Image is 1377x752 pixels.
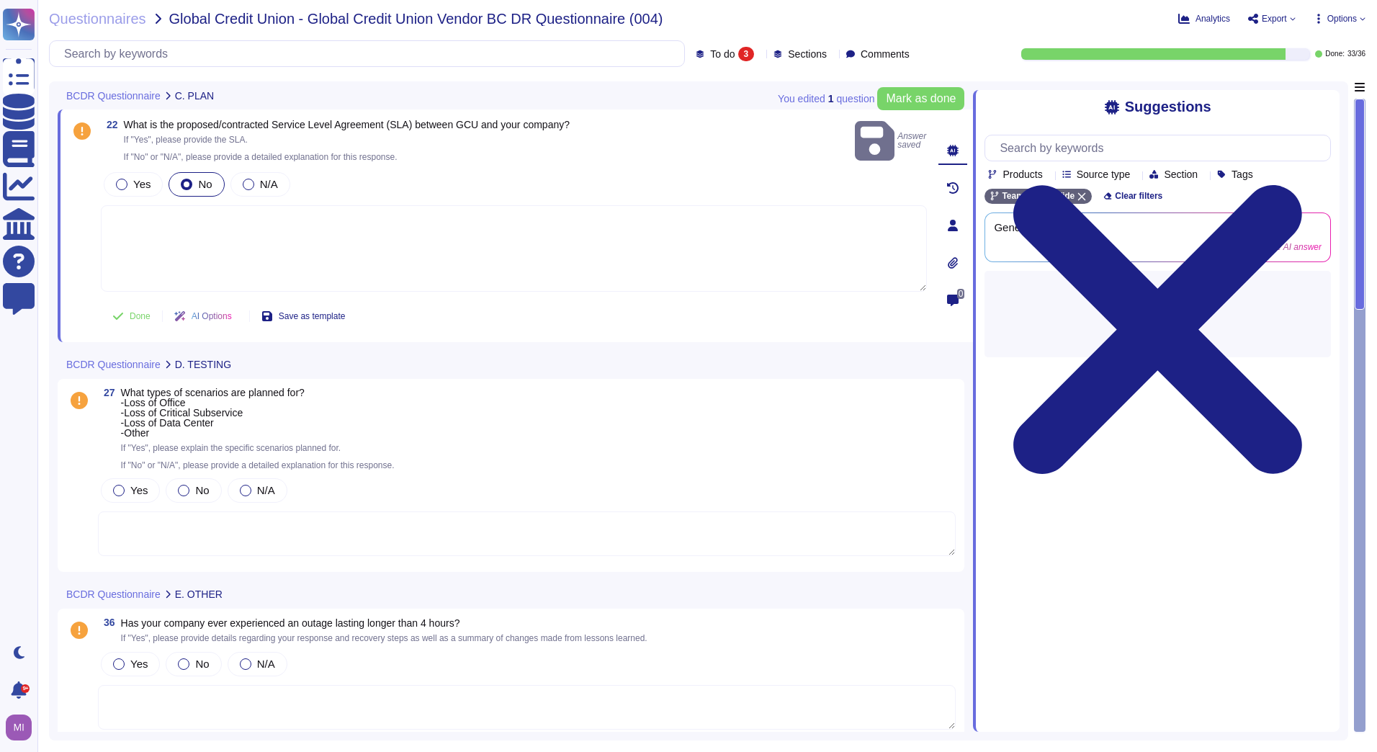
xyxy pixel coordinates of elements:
span: Global Credit Union - Global Credit Union Vendor BC DR Questionnaire (004) [169,12,663,26]
span: Sections [788,49,827,59]
span: Yes [130,484,148,496]
span: N/A [257,658,275,670]
button: Analytics [1178,13,1230,24]
span: Questionnaires [49,12,146,26]
span: Done: [1325,50,1345,58]
span: Done [130,312,151,321]
span: Options [1327,14,1357,23]
span: Yes [133,178,151,190]
button: Mark as done [877,87,964,110]
span: 22 [101,120,118,130]
span: 33 / 36 [1347,50,1365,58]
span: 36 [98,617,115,627]
span: You edited question [778,94,874,104]
span: Answer saved [855,118,927,164]
button: user [3,712,42,743]
span: No [195,484,209,496]
span: N/A [260,178,278,190]
span: What types of scenarios are planned for? -Loss of Office -Loss of Critical Subservice -Loss of Da... [121,387,305,439]
b: 1 [828,94,834,104]
span: BCDR Questionnaire [66,91,161,101]
span: To do [710,49,735,59]
span: No [198,178,212,190]
span: Mark as done [886,93,956,104]
span: If "Yes", please explain the specific scenarios planned for. If "No" or "N/A", please provide a d... [121,443,395,470]
span: Comments [861,49,910,59]
button: Save as template [250,302,357,331]
span: 0 [957,289,965,299]
span: If "Yes", please provide the SLA. If "No" or "N/A", please provide a detailed explanation for thi... [124,135,398,162]
input: Search by keywords [57,41,684,66]
span: Yes [130,658,148,670]
div: 3 [738,47,755,61]
span: BCDR Questionnaire [66,589,161,599]
button: Done [101,302,162,331]
img: user [6,715,32,740]
span: Has your company ever experienced an outage lasting longer than 4 hours? [121,617,460,629]
span: BCDR Questionnaire [66,359,161,370]
span: N/A [257,484,275,496]
span: AI Options [192,312,232,321]
input: Search by keywords [992,135,1330,161]
span: E. OTHER [175,589,223,599]
span: 27 [98,388,115,398]
span: Export [1262,14,1287,23]
span: D. TESTING [175,359,231,370]
span: Analytics [1196,14,1230,23]
span: Save as template [279,312,346,321]
span: C. PLAN [175,91,214,101]
span: What is the proposed/contracted Service Level Agreement (SLA) between GCU and your company? [124,119,570,130]
div: 9+ [21,684,30,693]
span: No [195,658,209,670]
span: If "Yes", please provide details regarding your response and recovery steps as well as a summary ... [121,633,647,643]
